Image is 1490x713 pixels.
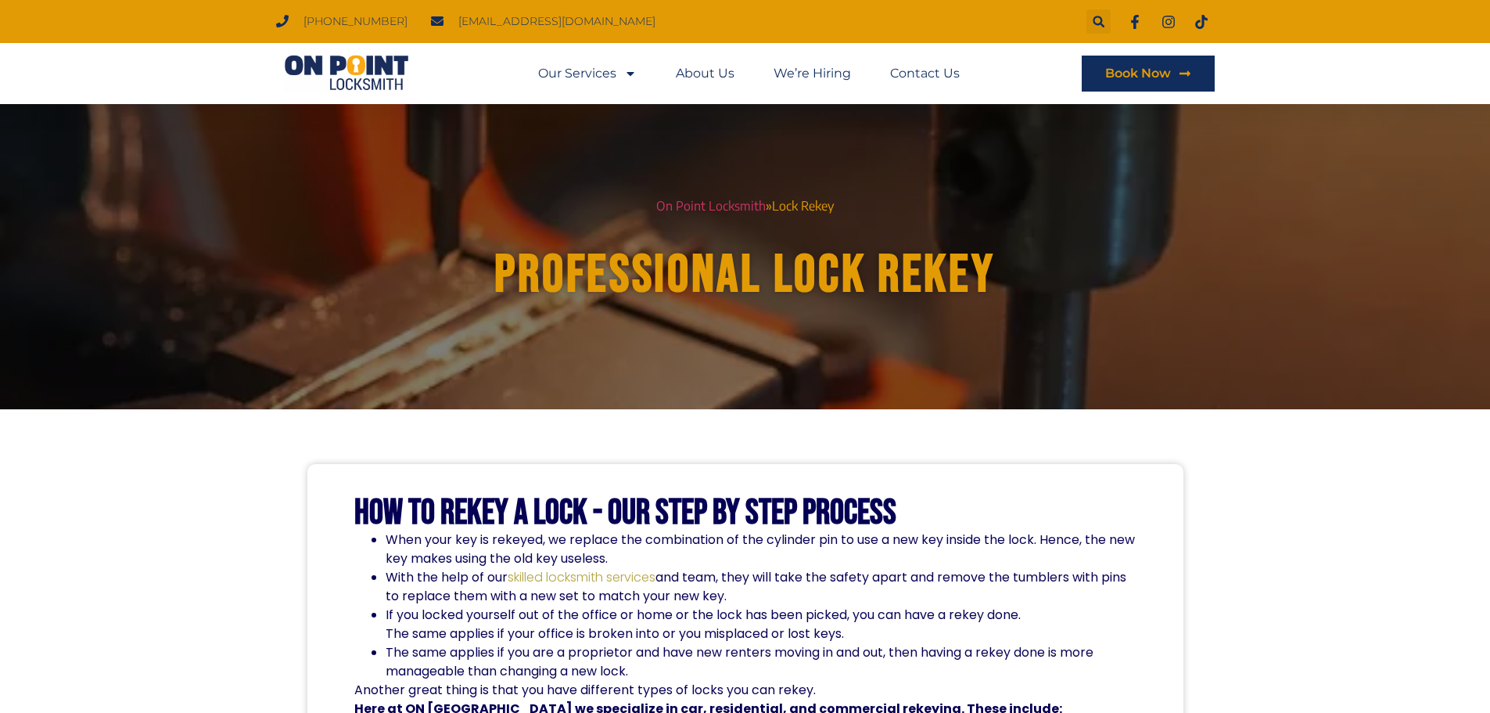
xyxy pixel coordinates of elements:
a: About Us [676,56,734,92]
div: Search [1086,9,1111,34]
a: Book Now [1082,56,1215,92]
span: Book Now [1105,67,1171,80]
a: Contact Us [890,56,960,92]
span: Lock Rekey [772,198,834,214]
a: We’re Hiring [774,56,851,92]
li: The same applies if you are a proprietor and have new renters moving in and out, then having a re... [386,643,1135,681]
h2: How To Rekey A Lock - Our Step By Step Process [354,495,1135,531]
a: Our Services [538,56,637,92]
li: When your key is rekeyed, we replace the combination of the cylinder pin to use a new key inside ... [386,531,1135,568]
a: On Point Locksmith [656,198,766,214]
li: With the help of our and team, they will take the safety apart and remove the tumblers with pins ... [386,568,1135,606]
span: » [766,198,772,214]
nav: breadcrumbs [307,196,1183,217]
li: If you locked yourself out of the office or home or the lock has been picked, you can have a reke... [386,606,1135,643]
nav: Menu [538,56,960,92]
span: [PHONE_NUMBER] [300,11,408,32]
span: [EMAIL_ADDRESS][DOMAIN_NAME] [454,11,655,32]
a: skilled locksmith services [508,568,655,586]
h1: Professional Lock Rekey [321,246,1170,304]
